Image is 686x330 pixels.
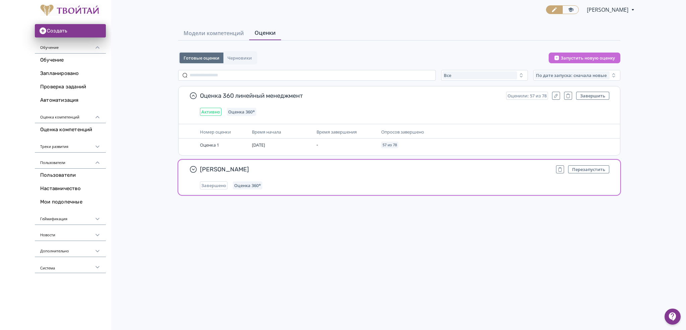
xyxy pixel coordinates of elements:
[200,165,551,173] span: [PERSON_NAME]
[234,183,261,188] span: Оценка 360*
[201,109,220,114] span: Активно
[228,109,255,114] span: Оценка 360*
[40,4,100,16] img: https://files.teachbase.ru/system/account/58101/logo/medium-24a83d72f29754c043721d0e9f364fec.png
[184,29,244,37] span: Модели компетенций
[562,5,579,14] a: Переключиться в режим ученика
[576,92,609,100] button: Завершить
[35,195,106,209] a: Мои подопечные
[200,92,501,100] span: Оценка 360 линейный менеджмент
[35,24,106,37] button: Создать
[35,94,106,107] a: Автоматизация
[184,55,219,61] span: Готовые оценки
[507,93,547,98] span: Оценили: 57 из 78
[200,129,231,135] span: Номер оценки
[227,55,252,61] span: Черновики
[35,153,106,169] div: Пользователи
[35,241,106,257] div: Дополнительно
[180,53,223,63] button: Готовые оценки
[200,142,219,148] span: Оценка 1
[381,129,424,135] span: Опросов завершено
[568,165,609,173] button: Перезапустить
[252,142,265,148] span: [DATE]
[35,80,106,94] a: Проверка заданий
[255,29,276,37] span: Оценки
[533,70,620,81] button: По дате запуска: сначала новые
[35,54,106,67] a: Обучение
[35,107,106,123] div: Оценка компетенций
[223,53,256,63] button: Черновики
[314,139,379,151] td: -
[549,53,620,63] button: Запустить новую оценку
[536,73,607,78] span: По дате запуска: сначала новые
[35,257,106,273] div: Система
[35,225,106,241] div: Новости
[35,123,106,137] a: Оценка компетенций
[441,70,528,81] button: Все
[444,73,451,78] span: Все
[35,137,106,153] div: Треки развития
[252,129,281,135] span: Время начала
[35,169,106,182] a: Пользователи
[587,6,629,14] span: Екатерина Запертова
[201,183,226,188] span: Завершено
[35,209,106,225] div: Геймификация
[317,129,357,135] span: Время завершения
[35,37,106,54] div: Обучение
[35,67,106,80] a: Запланировано
[383,143,397,147] span: 57 из 78
[35,182,106,195] a: Наставничество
